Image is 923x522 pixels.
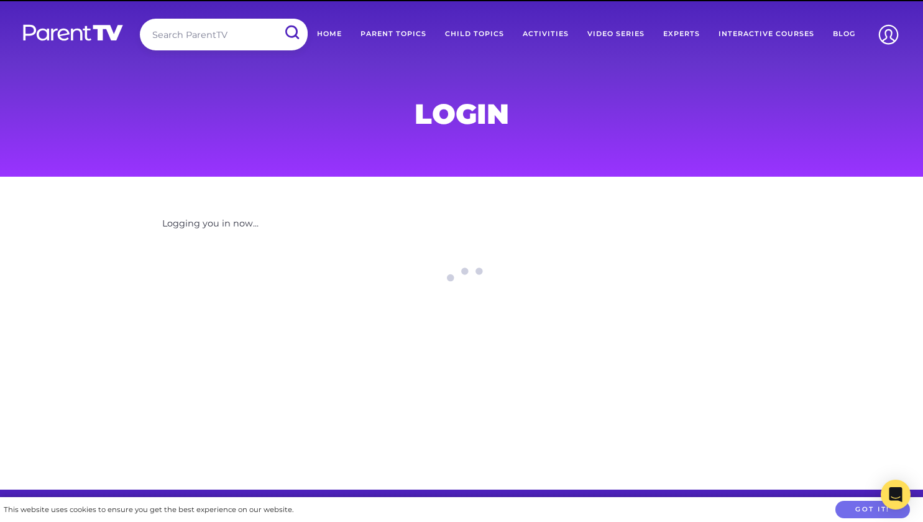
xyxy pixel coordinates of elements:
button: Got it! [835,501,910,519]
input: Submit [275,19,308,47]
a: Interactive Courses [709,19,824,50]
input: Search ParentTV [140,19,308,50]
a: Video Series [578,19,654,50]
a: Parent Topics [351,19,436,50]
div: Open Intercom Messenger [881,480,911,510]
h1: Login [162,101,761,126]
img: parenttv-logo-white.4c85aaf.svg [22,24,124,42]
a: Child Topics [436,19,513,50]
a: Blog [824,19,865,50]
img: Account [873,19,904,50]
a: Experts [654,19,709,50]
p: Logging you in now... [162,216,761,232]
a: Activities [513,19,578,50]
div: This website uses cookies to ensure you get the best experience on our website. [4,503,293,516]
a: Home [308,19,351,50]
